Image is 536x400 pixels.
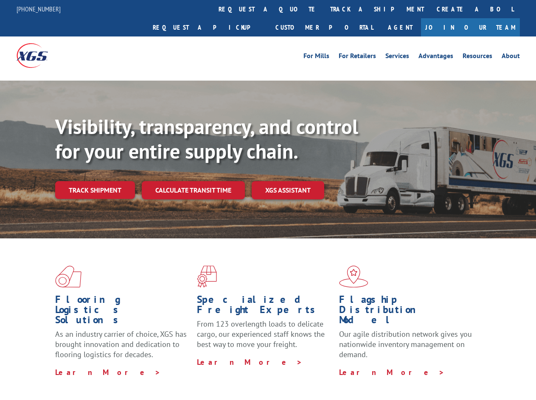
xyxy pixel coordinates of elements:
[339,294,474,329] h1: Flagship Distribution Model
[197,266,217,288] img: xgs-icon-focused-on-flooring-red
[55,329,187,359] span: As an industry carrier of choice, XGS has brought innovation and dedication to flooring logistics...
[142,181,245,199] a: Calculate transit time
[502,53,520,62] a: About
[197,319,332,357] p: From 123 overlength loads to delicate cargo, our experienced staff knows the best way to move you...
[55,113,358,164] b: Visibility, transparency, and control for your entire supply chain.
[418,53,453,62] a: Advantages
[339,367,445,377] a: Learn More >
[17,5,61,13] a: [PHONE_NUMBER]
[463,53,492,62] a: Resources
[55,367,161,377] a: Learn More >
[252,181,324,199] a: XGS ASSISTANT
[146,18,269,36] a: Request a pickup
[197,357,303,367] a: Learn More >
[379,18,421,36] a: Agent
[197,294,332,319] h1: Specialized Freight Experts
[303,53,329,62] a: For Mills
[55,294,191,329] h1: Flooring Logistics Solutions
[385,53,409,62] a: Services
[339,53,376,62] a: For Retailers
[55,266,81,288] img: xgs-icon-total-supply-chain-intelligence-red
[269,18,379,36] a: Customer Portal
[339,329,472,359] span: Our agile distribution network gives you nationwide inventory management on demand.
[339,266,368,288] img: xgs-icon-flagship-distribution-model-red
[55,181,135,199] a: Track shipment
[421,18,520,36] a: Join Our Team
